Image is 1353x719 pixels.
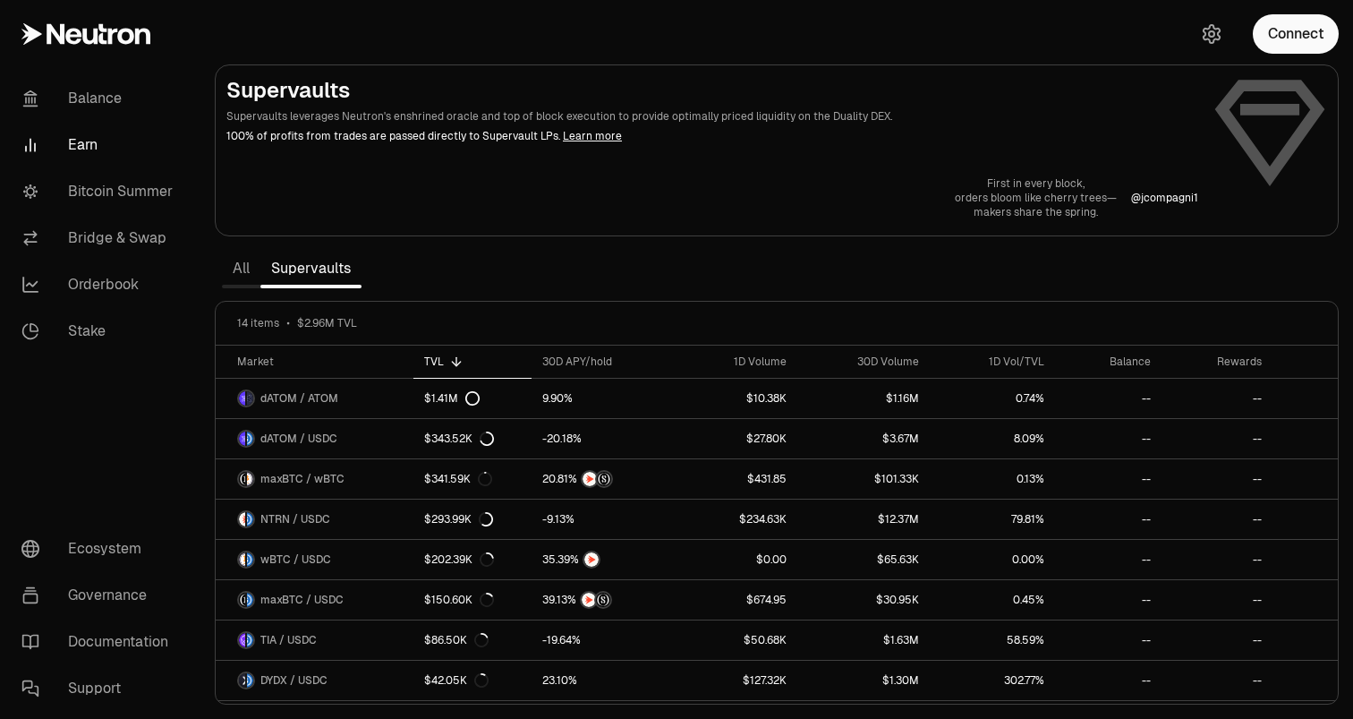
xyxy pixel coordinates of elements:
button: NTRN [542,551,664,569]
a: $1.63M [797,621,931,660]
a: -- [1162,419,1272,458]
h2: Supervaults [226,76,1198,105]
a: $1.30M [797,661,931,700]
a: $127.32K [676,661,797,700]
a: -- [1162,459,1272,499]
a: $1.16M [797,379,931,418]
img: Structured Points [596,593,610,607]
a: 79.81% [930,500,1055,539]
a: $1.41M [413,379,532,418]
a: Support [7,665,193,712]
span: maxBTC / USDC [260,593,344,607]
img: USDC Logo [247,593,253,607]
p: First in every block, [955,176,1117,191]
a: $86.50K [413,621,532,660]
a: -- [1162,661,1272,700]
a: Earn [7,122,193,168]
a: NTRN LogoUSDC LogoNTRN / USDC [216,500,413,539]
a: 0.13% [930,459,1055,499]
a: $0.00 [676,540,797,579]
a: 302.77% [930,661,1055,700]
div: $202.39K [424,552,494,567]
img: wBTC Logo [239,552,245,567]
p: @ jcompagni1 [1131,191,1198,205]
a: -- [1162,540,1272,579]
a: NTRN [532,540,675,579]
a: Supervaults [260,251,362,287]
div: $42.05K [424,673,489,688]
a: First in every block,orders bloom like cherry trees—makers share the spring. [955,176,1117,219]
div: 1D Vol/TVL [940,355,1044,369]
a: dATOM LogoATOM LogodATOM / ATOM [216,379,413,418]
a: wBTC LogoUSDC LogowBTC / USDC [216,540,413,579]
p: makers share the spring. [955,205,1117,219]
a: $234.63K [676,500,797,539]
a: Orderbook [7,261,193,308]
a: -- [1055,379,1162,418]
a: Balance [7,75,193,122]
a: 8.09% [930,419,1055,458]
span: wBTC / USDC [260,552,331,567]
img: NTRN [584,552,599,567]
a: Bridge & Swap [7,215,193,261]
a: 0.00% [930,540,1055,579]
div: Market [237,355,403,369]
a: 0.74% [930,379,1055,418]
img: wBTC Logo [247,472,253,486]
a: $431.85 [676,459,797,499]
a: -- [1162,621,1272,660]
div: 1D Volume [686,355,787,369]
a: Ecosystem [7,526,193,572]
a: NTRNStructured Points [532,459,675,499]
img: USDC Logo [247,512,253,526]
a: DYDX LogoUSDC LogoDYDX / USDC [216,661,413,700]
img: maxBTC Logo [239,472,245,486]
div: $341.59K [424,472,492,486]
p: Supervaults leverages Neutron's enshrined oracle and top of block execution to provide optimally ... [226,108,1198,124]
a: 58.59% [930,621,1055,660]
button: Connect [1253,14,1339,54]
a: TIA LogoUSDC LogoTIA / USDC [216,621,413,660]
img: USDC Logo [247,432,253,446]
img: dATOM Logo [239,391,245,406]
button: NTRNStructured Points [542,591,664,609]
a: $341.59K [413,459,532,499]
div: 30D APY/hold [542,355,664,369]
a: $293.99K [413,500,532,539]
img: USDC Logo [247,673,253,688]
a: $30.95K [797,580,931,620]
span: $2.96M TVL [297,316,357,330]
a: $3.67M [797,419,931,458]
a: $50.68K [676,621,797,660]
p: 100% of profits from trades are passed directly to Supervault LPs. [226,128,1198,144]
a: dATOM LogoUSDC LogodATOM / USDC [216,419,413,458]
a: $10.38K [676,379,797,418]
span: dATOM / USDC [260,432,337,446]
img: DYDX Logo [239,673,245,688]
div: $343.52K [424,432,494,446]
a: maxBTC LogoUSDC LogomaxBTC / USDC [216,580,413,620]
a: $343.52K [413,419,532,458]
div: $1.41M [424,391,480,406]
span: DYDX / USDC [260,673,328,688]
img: ATOM Logo [247,391,253,406]
span: NTRN / USDC [260,512,330,526]
a: $42.05K [413,661,532,700]
a: -- [1055,500,1162,539]
a: 0.45% [930,580,1055,620]
a: Governance [7,572,193,619]
a: $674.95 [676,580,797,620]
span: 14 items [237,316,279,330]
div: Rewards [1172,355,1262,369]
img: TIA Logo [239,633,245,647]
div: TVL [424,355,521,369]
img: NTRN Logo [239,512,245,526]
img: maxBTC Logo [239,593,245,607]
a: -- [1162,500,1272,539]
div: Balance [1066,355,1151,369]
button: NTRNStructured Points [542,470,664,488]
img: USDC Logo [247,552,253,567]
a: All [222,251,260,287]
a: $202.39K [413,540,532,579]
a: -- [1055,661,1162,700]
